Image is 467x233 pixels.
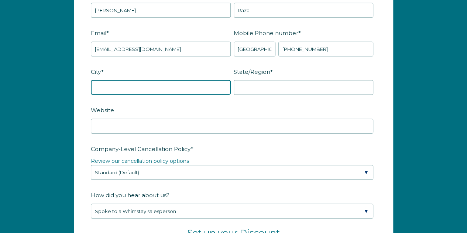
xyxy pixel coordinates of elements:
span: How did you hear about us? [91,189,169,201]
span: City [91,66,101,78]
span: Mobile Phone number [234,27,298,39]
a: Review our cancellation policy options [91,158,189,164]
span: Website [91,104,114,116]
span: Company-Level Cancellation Policy [91,143,191,155]
span: State/Region [234,66,270,78]
span: Email [91,27,106,39]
